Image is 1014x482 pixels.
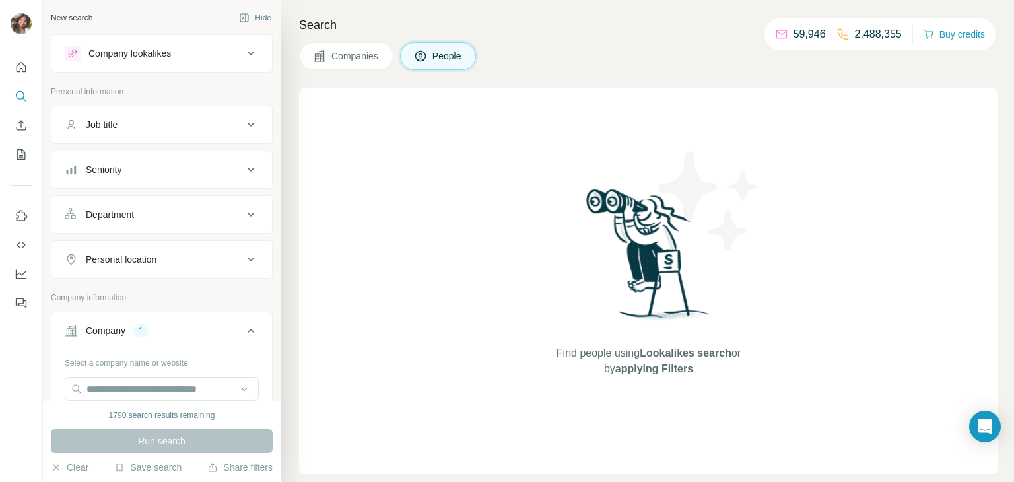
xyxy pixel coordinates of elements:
button: Dashboard [11,262,32,286]
div: Job title [86,118,118,131]
div: New search [51,12,92,24]
div: 1 [133,325,149,337]
span: Lookalikes search [640,347,731,359]
img: Surfe Illustration - Woman searching with binoculars [580,186,718,333]
button: Seniority [51,154,272,186]
span: Companies [331,50,380,63]
p: Company information [51,292,273,304]
span: People [432,50,463,63]
div: Department [86,208,134,221]
button: Use Surfe API [11,233,32,257]
button: Personal location [51,244,272,275]
img: Avatar [11,13,32,34]
div: 1790 search results remaining [109,409,215,421]
div: Select a company name or website [65,352,259,369]
button: Share filters [207,461,273,474]
div: Seniority [86,163,121,176]
button: Quick start [11,55,32,79]
button: Feedback [11,291,32,315]
button: Search [11,85,32,108]
button: Save search [114,461,182,474]
button: Clear [51,461,88,474]
button: Hide [230,8,281,28]
button: My lists [11,143,32,166]
button: Company1 [51,315,272,352]
h4: Search [299,16,998,34]
button: Company lookalikes [51,38,272,69]
span: Find people using or by [543,345,754,377]
div: Company lookalikes [88,47,171,60]
button: Department [51,199,272,230]
p: 59,946 [794,26,826,42]
img: Surfe Illustration - Stars [649,141,768,260]
button: Job title [51,109,272,141]
div: Personal location [86,253,156,266]
div: Open Intercom Messenger [969,411,1001,442]
button: Use Surfe on LinkedIn [11,204,32,228]
span: applying Filters [615,363,693,374]
p: 2,488,355 [855,26,902,42]
div: Company [86,324,125,337]
button: Enrich CSV [11,114,32,137]
p: Personal information [51,86,273,98]
button: Buy credits [924,25,985,44]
